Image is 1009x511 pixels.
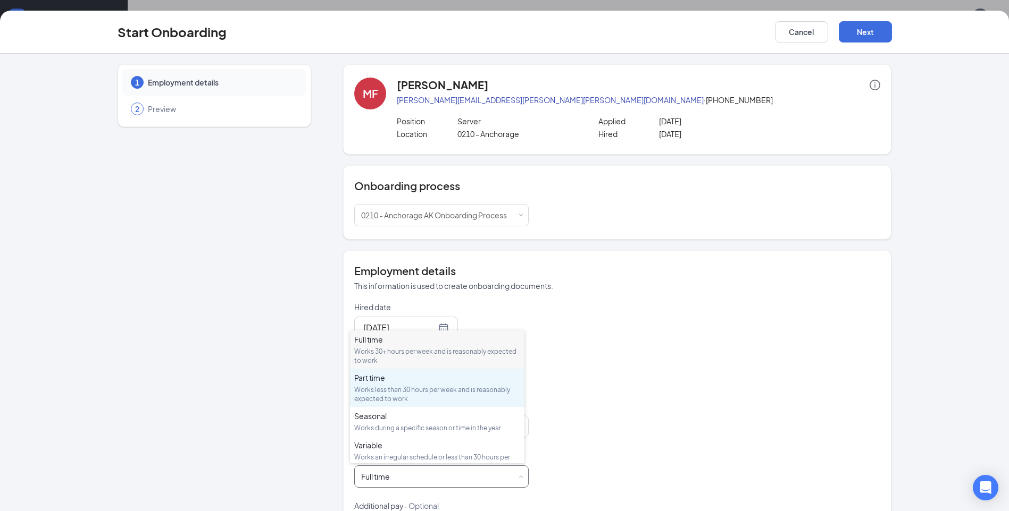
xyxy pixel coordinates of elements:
p: Position [397,116,457,126]
div: [object Object] [361,205,514,226]
span: Preview [148,104,296,114]
div: Works less than 30 hours per week and is reasonably expected to work [354,385,520,403]
div: [object Object] [361,471,397,482]
p: 0210 - Anchorage [457,129,578,139]
span: 1 [135,77,139,88]
p: [DATE] [659,129,780,139]
p: Hired date [354,302,529,312]
p: · [PHONE_NUMBER] [397,95,880,105]
h4: [PERSON_NAME] [397,78,488,92]
div: Full time [361,471,390,482]
span: info-circle [870,80,880,90]
a: [PERSON_NAME][EMAIL_ADDRESS][PERSON_NAME][PERSON_NAME][DOMAIN_NAME] [397,95,704,105]
p: Location [397,129,457,139]
div: Works during a specific season or time in the year [354,423,520,432]
div: MF [363,86,378,101]
div: Full time [354,334,520,345]
p: Applied [598,116,659,126]
input: Sep 15, 2025 [363,321,436,334]
h4: Employment details [354,263,880,278]
span: Employment details [148,77,296,88]
div: Seasonal [354,411,520,421]
button: Next [839,21,892,42]
span: - Optional [404,501,439,510]
div: Variable [354,440,520,450]
p: Hired [598,129,659,139]
p: Additional pay [354,500,529,511]
div: Part time [354,372,520,383]
button: Cancel [775,21,828,42]
h4: Onboarding process [354,178,880,193]
div: Works an irregular schedule or less than 30 hours per week [354,453,520,471]
p: This information is used to create onboarding documents. [354,280,880,291]
span: 0210 - Anchorage AK Onboarding Process [361,210,507,220]
p: [DATE] [659,116,780,126]
span: 2 [135,104,139,114]
p: Server [457,116,578,126]
div: Open Intercom Messenger [973,475,998,500]
h3: Start Onboarding [118,23,227,41]
div: Works 30+ hours per week and is reasonably expected to work [354,347,520,365]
